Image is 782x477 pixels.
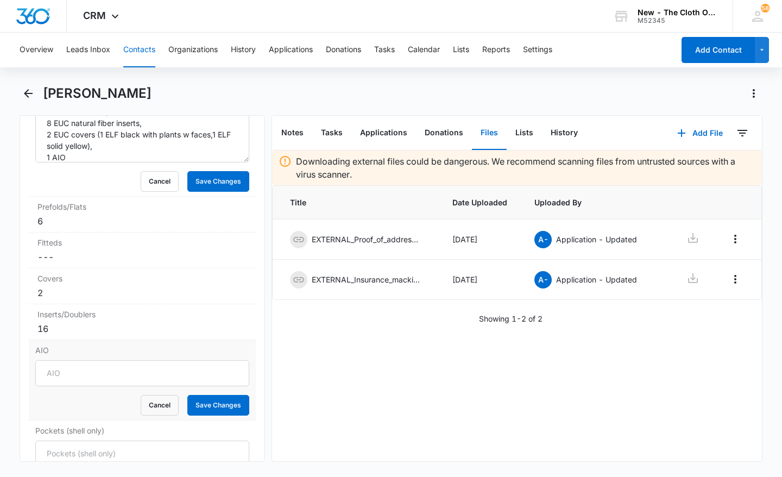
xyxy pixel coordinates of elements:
button: History [231,33,256,67]
button: Donations [326,33,361,67]
td: [DATE] [439,219,521,260]
button: Add Contact [682,37,755,63]
button: Save Changes [187,395,249,416]
button: Add File [666,120,734,146]
button: History [542,116,586,150]
p: Application - Updated [556,234,637,245]
button: Contacts [123,33,155,67]
button: Tasks [374,33,395,67]
button: Reports [482,33,510,67]
button: Cancel [141,395,179,416]
input: Pockets (shell only) [35,441,249,467]
div: account id [638,17,717,24]
input: AIO [35,360,249,386]
button: Overflow Menu [727,271,744,288]
button: Applications [269,33,313,67]
span: Uploaded By [534,197,643,208]
p: Downloading external files could be dangerous. We recommend scanning files from untrusted sources... [296,155,755,181]
button: Donations [416,116,472,150]
button: Overview [20,33,53,67]
h1: [PERSON_NAME] [43,85,152,102]
button: Save Changes [187,171,249,192]
button: Organizations [168,33,218,67]
button: Cancel [141,171,179,192]
button: Calendar [408,33,440,67]
div: 16 [37,322,247,335]
span: Title [290,197,426,208]
div: notifications count [761,4,770,12]
label: Fitteds [37,237,247,248]
button: Applications [351,116,416,150]
button: Notes [273,116,312,150]
label: Pockets (shell only) [35,425,249,436]
span: CRM [83,10,106,21]
button: Actions [745,85,762,102]
label: AIO [35,344,249,356]
label: Prefolds/Flats [37,201,247,212]
button: Filters [734,124,751,142]
label: Covers [37,273,247,284]
label: Inserts/Doublers [37,309,247,320]
p: Showing 1-2 of 2 [479,313,543,324]
span: Date Uploaded [452,197,508,208]
div: Covers2 [29,268,256,304]
button: Files [472,116,507,150]
button: Lists [453,33,469,67]
span: A- [534,231,552,248]
p: EXTERNAL_Insurance_mackie_-.PDF [312,274,420,285]
div: Inserts/Doublers16 [29,304,256,340]
textarea: 3 EUC prefolds. 3 EUC preflats with 3 EUC boosters, 8 EUC mf inserts, 8 EUC natural fiber inserts... [35,101,249,162]
div: Fitteds--- [29,233,256,268]
div: 6 [37,215,247,228]
button: Back [20,85,36,102]
button: Tasks [312,116,351,150]
span: 58 [761,4,770,12]
p: EXTERNAL_Proof_of_address_7:18-.pdf [312,234,420,245]
div: Prefolds/Flats6 [29,197,256,233]
button: Leads Inbox [66,33,110,67]
div: account name [638,8,717,17]
td: [DATE] [439,260,521,300]
button: Overflow Menu [727,230,744,248]
span: A- [534,271,552,288]
button: Settings [523,33,552,67]
div: 2 [37,286,247,299]
button: Lists [507,116,542,150]
dd: --- [37,250,247,263]
p: Application - Updated [556,274,637,285]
